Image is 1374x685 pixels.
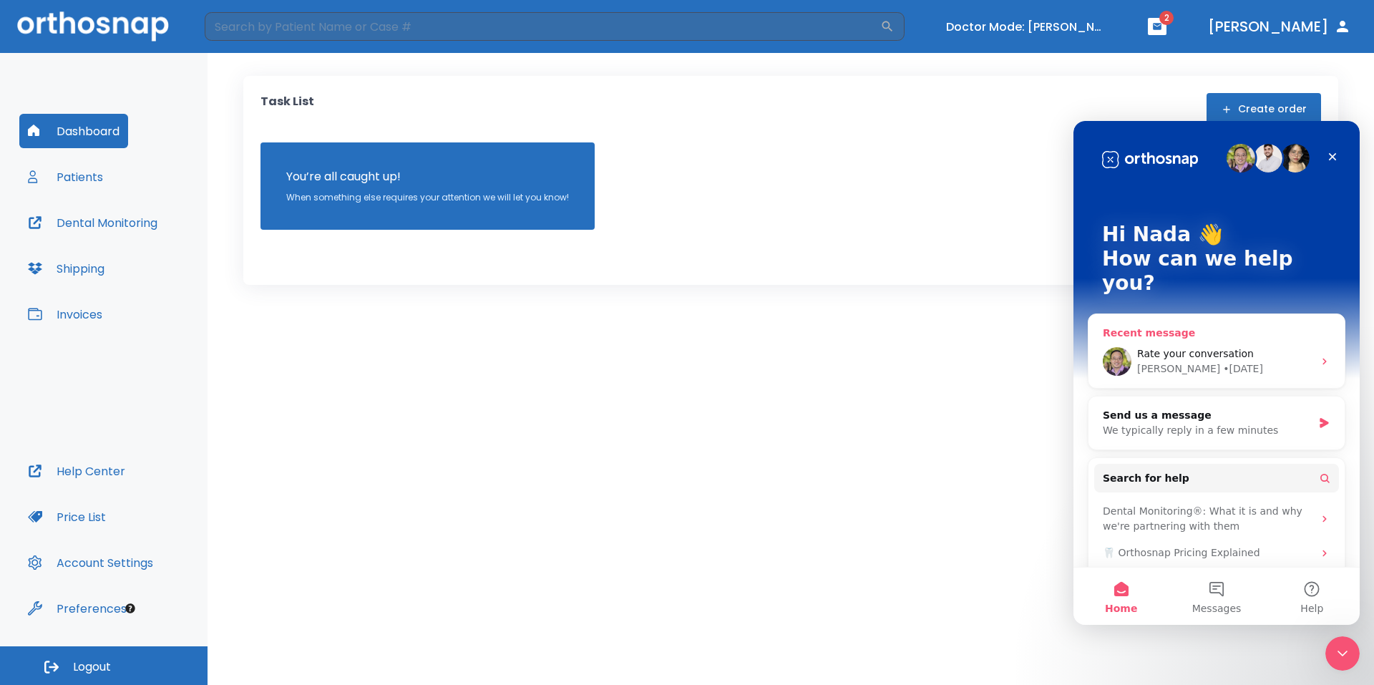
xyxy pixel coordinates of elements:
iframe: To enrich screen reader interactions, please activate Accessibility in Grammarly extension settings [1073,121,1360,625]
button: Create order [1207,93,1321,125]
button: [PERSON_NAME] [1202,14,1357,39]
button: Doctor Mode: [PERSON_NAME] [940,15,1112,39]
button: Account Settings [19,545,162,580]
button: Invoices [19,297,111,331]
span: 2 [1159,11,1174,25]
img: Orthosnap [17,11,169,41]
p: When something else requires your attention we will let you know! [286,191,569,204]
button: Preferences [19,591,135,626]
p: You’re all caught up! [286,168,569,185]
p: Task List [260,93,314,125]
span: Logout [73,659,111,675]
button: Help Center [19,454,134,488]
button: Patients [19,160,112,194]
button: Dental Monitoring [19,205,166,240]
div: Tooltip anchor [124,602,137,615]
iframe: To enrich screen reader interactions, please activate Accessibility in Grammarly extension settings [1325,636,1360,671]
button: Shipping [19,251,113,286]
button: Price List [19,500,114,534]
input: Search by Patient Name or Case # [205,12,880,41]
button: Dashboard [19,114,128,148]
